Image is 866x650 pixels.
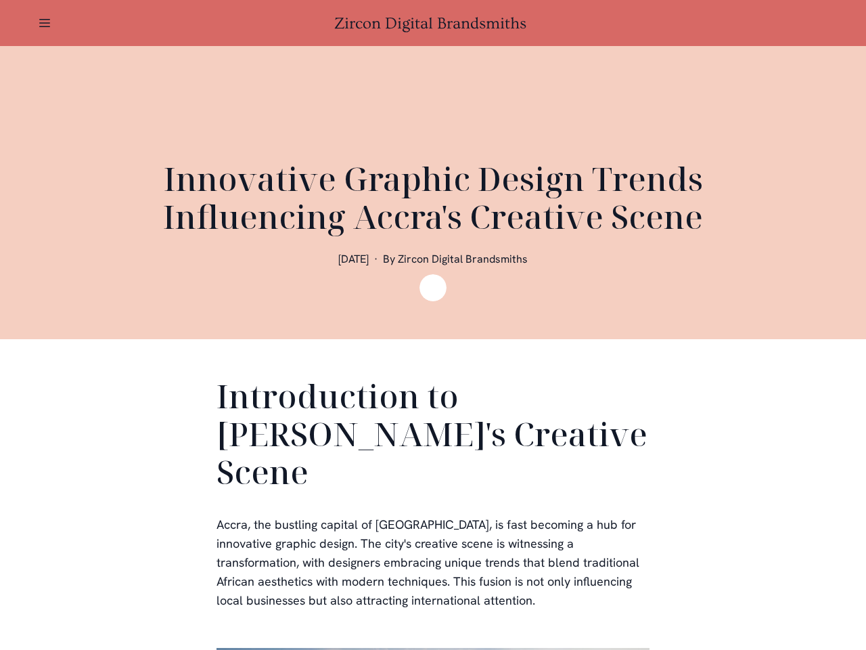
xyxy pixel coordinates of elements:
[383,252,528,266] span: By Zircon Digital Brandsmiths
[338,252,369,266] span: [DATE]
[334,14,532,32] a: Zircon Digital Brandsmiths
[216,377,649,496] h2: Introduction to [PERSON_NAME]'s Creative Scene
[419,274,447,301] img: Zircon Digital Brandsmiths
[216,515,649,610] p: Accra, the bustling capital of [GEOGRAPHIC_DATA], is fast becoming a hub for innovative graphic d...
[374,252,378,266] span: ·
[108,160,758,236] h1: Innovative Graphic Design Trends Influencing Accra's Creative Scene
